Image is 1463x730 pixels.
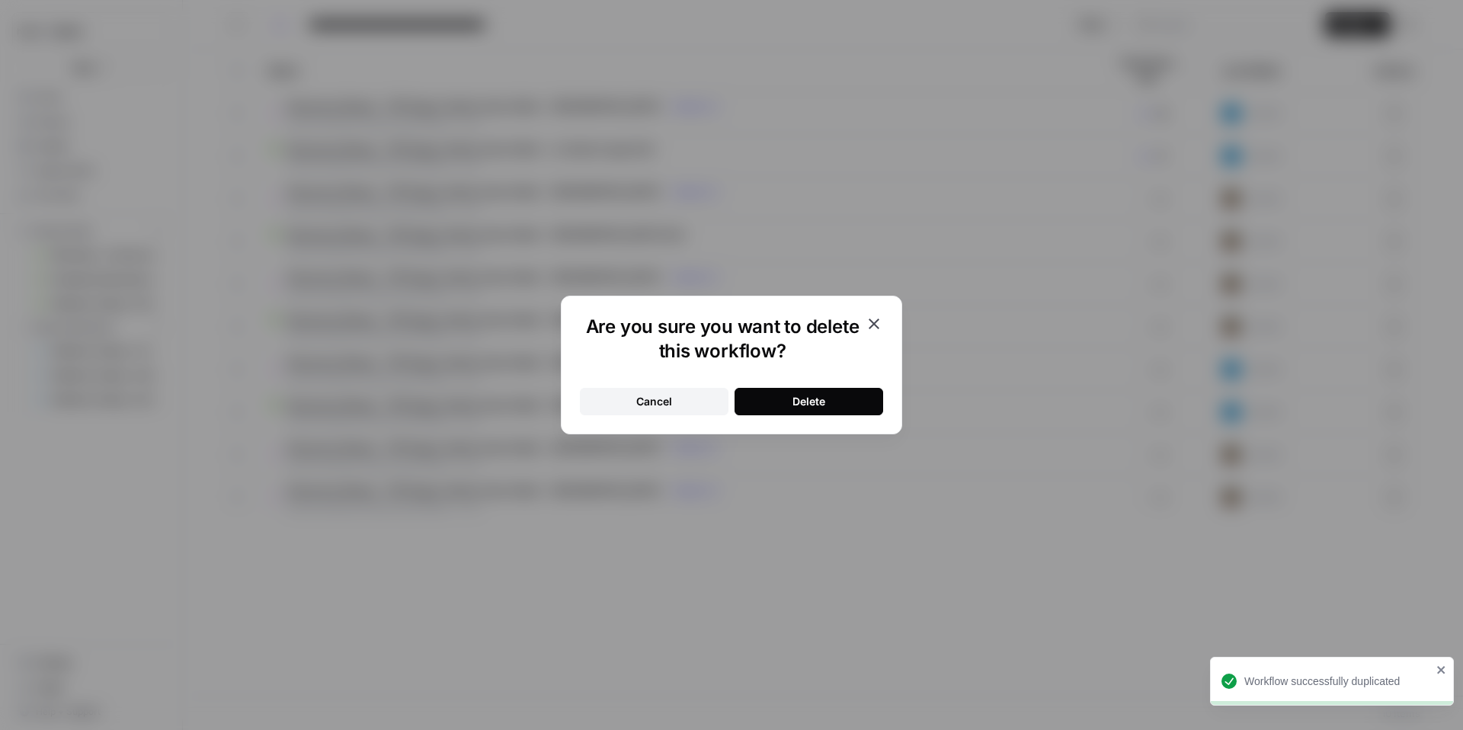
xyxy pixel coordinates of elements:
button: close [1436,664,1447,676]
h1: Are you sure you want to delete this workflow? [580,315,865,363]
div: Cancel [636,394,672,409]
div: Workflow successfully duplicated [1244,674,1432,689]
button: Cancel [580,388,728,415]
button: Delete [735,388,883,415]
div: Delete [792,394,825,409]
